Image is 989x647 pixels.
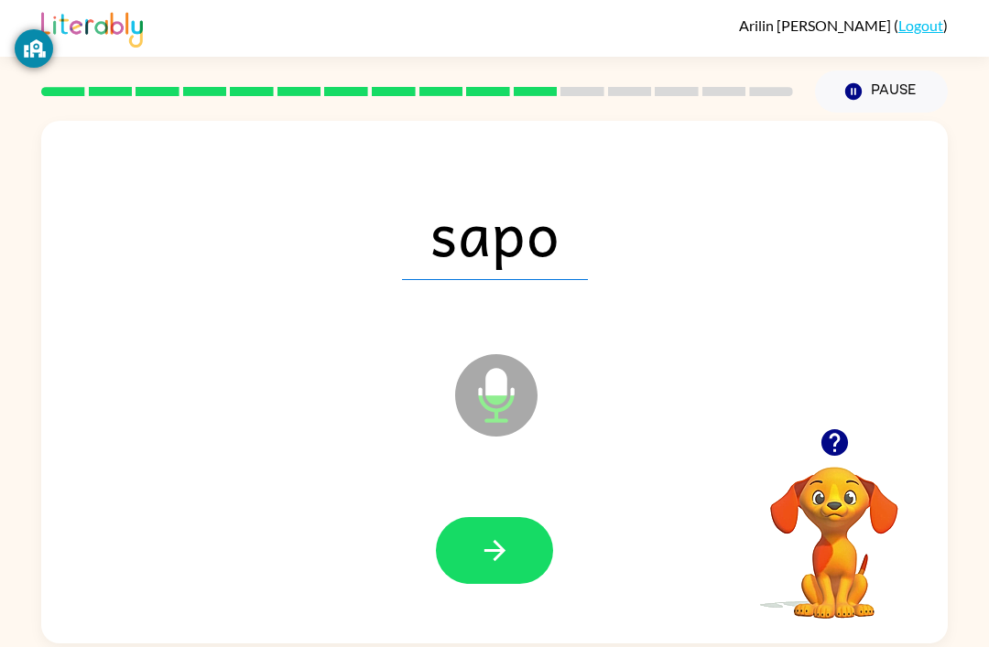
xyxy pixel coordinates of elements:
[739,16,894,34] span: Arilin [PERSON_NAME]
[41,7,143,48] img: Literably
[743,438,926,621] video: Your browser must support playing .mp4 files to use Literably. Please try using another browser.
[15,29,53,68] button: GoGuardian Privacy Information
[898,16,943,34] a: Logout
[402,185,588,280] span: sapo
[815,70,948,113] button: Pause
[739,16,948,34] div: ( )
